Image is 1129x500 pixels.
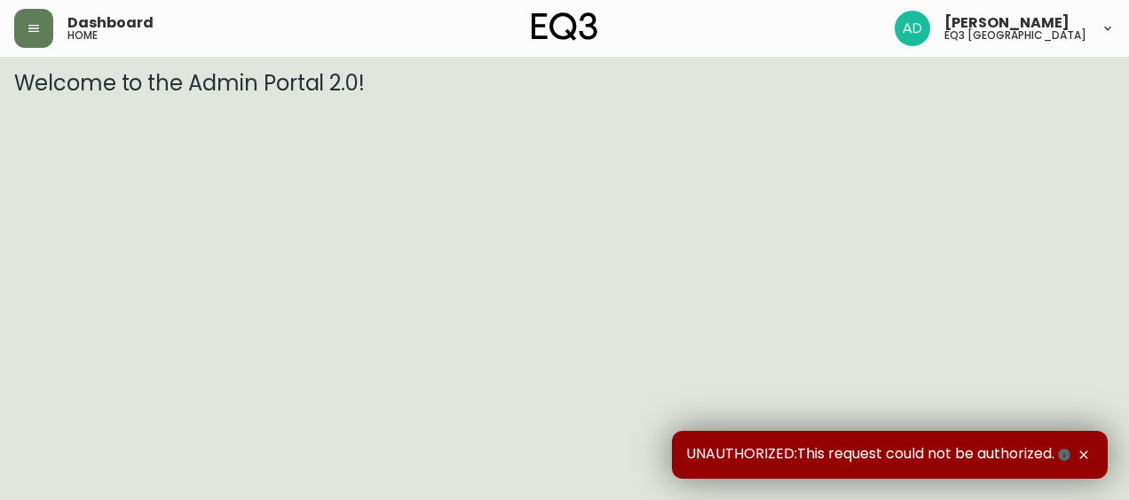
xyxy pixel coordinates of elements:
[944,16,1070,30] span: [PERSON_NAME]
[14,71,1115,96] h3: Welcome to the Admin Portal 2.0!
[532,12,597,41] img: logo
[67,16,154,30] span: Dashboard
[67,30,98,41] h5: home
[944,30,1086,41] h5: eq3 [GEOGRAPHIC_DATA]
[686,445,1074,465] span: UNAUTHORIZED:This request could not be authorized.
[895,11,930,46] img: 308eed972967e97254d70fe596219f44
